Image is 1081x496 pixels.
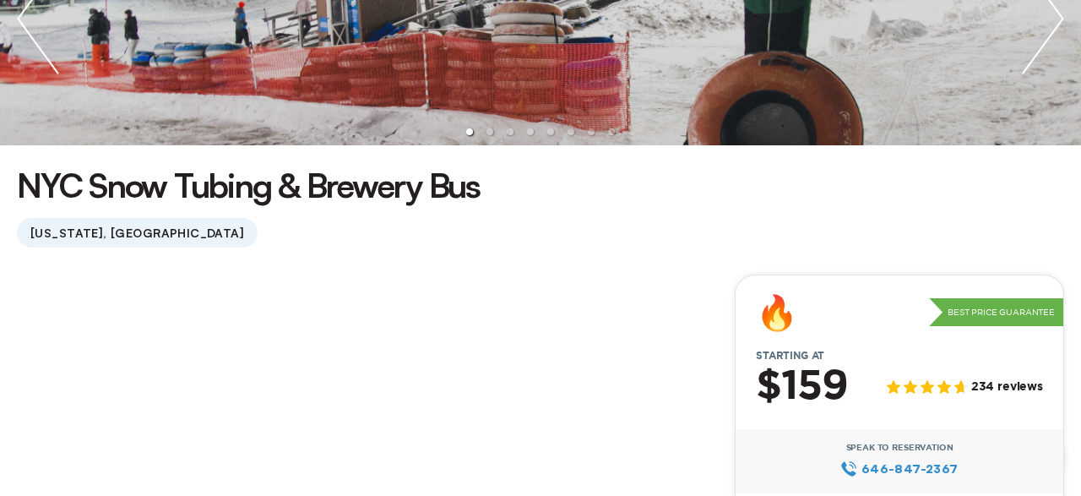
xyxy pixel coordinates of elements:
p: Best Price Guarantee [929,298,1063,327]
li: slide item 2 [486,128,493,135]
li: slide item 7 [588,128,595,135]
span: 234 reviews [971,380,1043,395]
li: slide item 3 [507,128,513,135]
span: Speak to Reservation [846,443,953,453]
a: 646‍-847‍-2367 [840,460,958,478]
h2: $159 [756,365,848,409]
li: slide item 5 [547,128,554,135]
span: [US_STATE], [GEOGRAPHIC_DATA] [17,218,258,248]
span: Starting at [736,350,845,362]
div: 🔥 [756,296,798,330]
li: slide item 8 [608,128,615,135]
li: slide item 6 [568,128,574,135]
span: 646‍-847‍-2367 [861,460,959,478]
li: slide item 4 [527,128,534,135]
h1: NYC Snow Tubing & Brewery Bus [17,162,480,208]
li: slide item 1 [466,128,473,135]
